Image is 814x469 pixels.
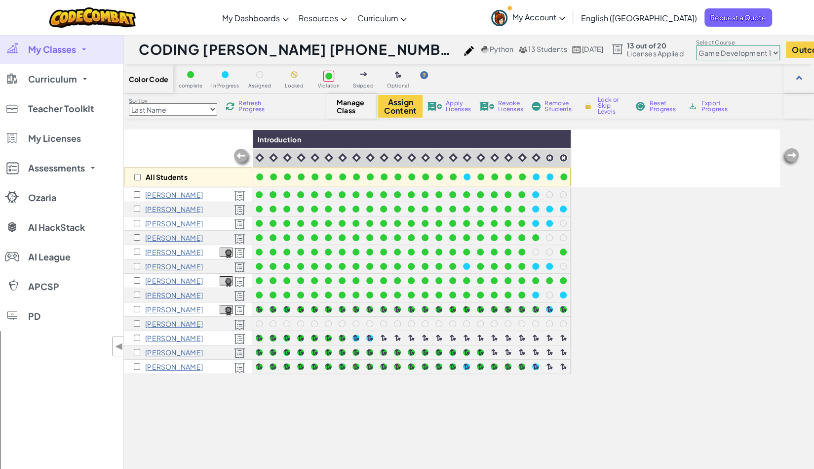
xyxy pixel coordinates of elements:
a: My Dashboards [217,4,294,31]
span: My Dashboards [222,13,280,23]
span: Ozaria [28,193,56,202]
img: IconIntro.svg [476,153,485,162]
a: My Account [486,2,570,33]
img: IconIntro.svg [352,153,361,162]
label: Select Course [696,39,780,46]
div: Sort A > Z [4,4,810,13]
span: 13 Students [528,44,567,53]
img: MultipleUsers.png [518,46,527,53]
span: English ([GEOGRAPHIC_DATA]) [581,13,697,23]
img: IconIntro.svg [518,153,527,162]
div: Delete [4,31,810,40]
img: python.png [481,46,489,53]
span: Licenses Applied [627,49,684,57]
h1: CODING [PERSON_NAME] [PHONE_NUMBER][DATE][DATE] [139,40,459,59]
img: IconIntro.svg [463,153,471,162]
img: IconIntro.svg [366,153,375,162]
img: Arrow_Left_Inactive.png [233,148,252,168]
div: Move To ... [4,22,810,31]
img: IconIntro.svg [338,153,347,162]
span: AI HackStack [28,223,85,232]
div: Sort New > Old [4,13,810,22]
div: Rename [4,57,810,66]
img: iconPencil.svg [464,46,474,56]
img: CodeCombat logo [49,7,136,28]
img: IconIntro.svg [449,153,458,162]
img: IconCapstoneLevel.svg [559,154,568,162]
a: Request a Quote [704,8,772,27]
span: AI League [28,253,71,261]
div: Options [4,40,810,48]
img: IconIntro.svg [504,153,513,162]
img: calendar.svg [572,46,581,53]
img: IconIntro.svg [255,153,264,162]
span: Python [490,44,513,53]
a: English ([GEOGRAPHIC_DATA]) [576,4,702,31]
span: [DATE] [582,44,603,53]
span: My Classes [28,45,76,54]
img: IconCapstoneLevel.svg [545,154,554,162]
img: IconIntro.svg [283,153,292,162]
img: IconIntro.svg [310,153,319,162]
a: Resources [294,4,352,31]
span: Assessments [28,164,85,172]
img: IconIntro.svg [532,153,541,162]
span: 13 out of 20 [627,42,684,49]
span: My Account [512,12,565,22]
span: ◀ [115,339,123,353]
img: IconIntro.svg [393,153,402,162]
span: Introduction [258,135,301,144]
p: All Students [146,173,188,181]
img: IconIntro.svg [324,153,333,162]
img: IconIntro.svg [407,153,416,162]
img: IconIntro.svg [380,153,388,162]
div: Sign out [4,48,810,57]
a: Curriculum [352,4,412,31]
img: IconIntro.svg [435,153,444,162]
span: Curriculum [28,75,77,84]
span: Teacher Toolkit [28,104,94,113]
img: IconIntro.svg [297,153,306,162]
img: IconIntro.svg [490,153,499,162]
div: Move To ... [4,66,810,75]
img: IconIntro.svg [269,153,278,162]
img: IconIntro.svg [421,153,430,162]
span: My Licenses [28,134,81,143]
img: avatar [491,10,507,26]
span: Curriculum [357,13,398,23]
span: Resources [299,13,338,23]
